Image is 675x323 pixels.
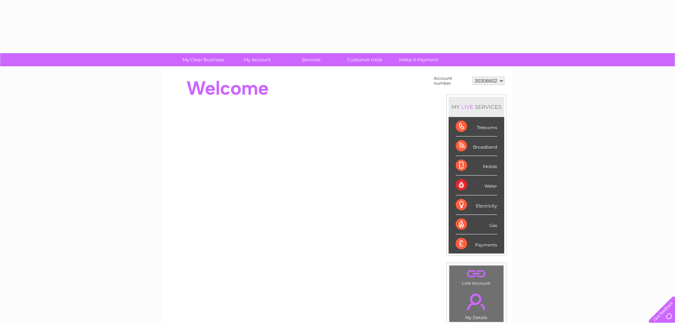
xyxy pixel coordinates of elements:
div: Water [456,176,497,195]
div: LIVE [460,104,475,110]
a: . [451,289,502,314]
div: Broadband [456,137,497,156]
div: Gas [456,215,497,234]
a: Customer Help [336,53,394,66]
a: My Account [228,53,286,66]
div: Mobile [456,156,497,176]
td: Account number [432,74,471,88]
a: Services [282,53,340,66]
div: Electricity [456,195,497,215]
div: MY SERVICES [449,97,504,117]
div: Payments [456,234,497,254]
a: Make A Payment [389,53,448,66]
a: . [451,267,502,280]
td: Link Account [449,265,504,288]
div: Telecoms [456,117,497,137]
a: My Clear Business [174,53,232,66]
td: My Details [449,288,504,322]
